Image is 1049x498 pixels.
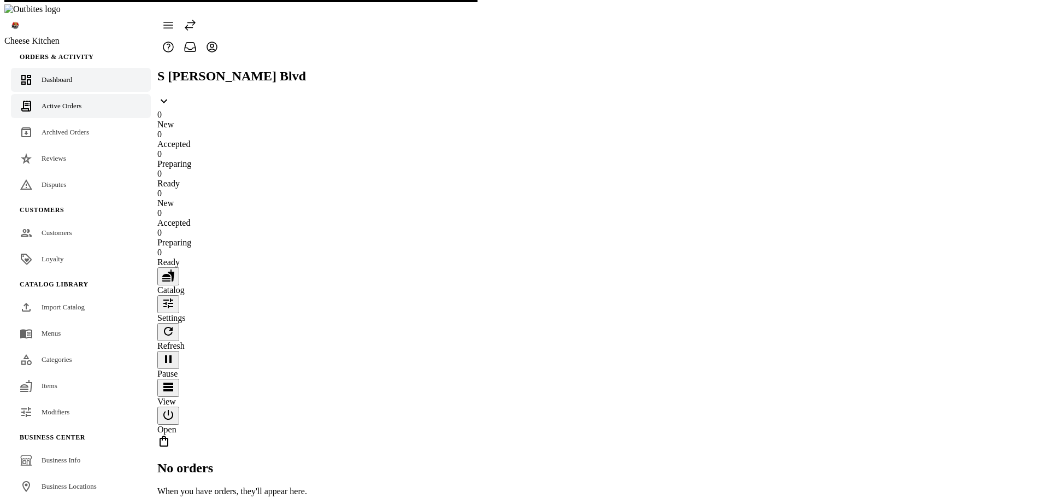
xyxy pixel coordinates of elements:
div: Preparing [157,238,307,248]
span: Archived Orders [42,128,89,136]
div: Open [157,425,307,435]
span: Business Locations [42,482,97,490]
div: 0 [157,149,307,159]
span: Business Info [42,456,80,464]
span: Items [42,382,57,390]
span: Customers [42,229,72,237]
div: Accepted [157,139,307,149]
div: Ready [157,179,307,189]
span: Reviews [42,154,66,162]
img: Outbites logo [4,4,61,14]
a: Archived Orders [11,120,151,144]
a: Items [11,374,151,398]
div: New [157,120,307,130]
div: Refresh [157,341,307,351]
a: Menus [11,321,151,345]
a: Business Info [11,448,151,472]
div: Accepted [157,218,307,228]
div: New [157,198,307,208]
span: Loyalty [42,255,63,263]
div: 0 [157,110,307,120]
a: Import Catalog [11,295,151,319]
span: Customers [20,206,64,214]
a: Reviews [11,147,151,171]
div: 0 [157,228,307,238]
span: Modifiers [42,408,69,416]
h2: No orders [157,461,307,476]
p: When you have orders, they'll appear here. [157,487,307,496]
div: Settings [157,313,307,323]
a: Active Orders [11,94,151,118]
span: Import Catalog [42,303,85,311]
span: Active Orders [42,102,81,110]
span: Disputes [42,180,67,189]
div: Cheese Kitchen [4,36,157,46]
div: Preparing [157,159,307,169]
h2: S [PERSON_NAME] Blvd [157,69,307,84]
a: Disputes [11,173,151,197]
a: Loyalty [11,247,151,271]
a: Categories [11,348,151,372]
a: Modifiers [11,400,151,424]
span: Categories [42,355,72,364]
div: 0 [157,248,307,257]
div: Ready [157,257,307,267]
div: Catalog [157,285,307,295]
span: Menus [42,329,61,337]
a: Dashboard [11,68,151,92]
div: Pause [157,369,307,379]
span: Business Center [20,433,85,441]
span: Orders & Activity [20,53,94,61]
div: 0 [157,189,307,198]
div: 0 [157,169,307,179]
div: 0 [157,130,307,139]
span: Catalog Library [20,280,89,288]
a: Customers [11,221,151,245]
div: View [157,397,307,407]
div: 0 [157,208,307,218]
span: Dashboard [42,75,72,84]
